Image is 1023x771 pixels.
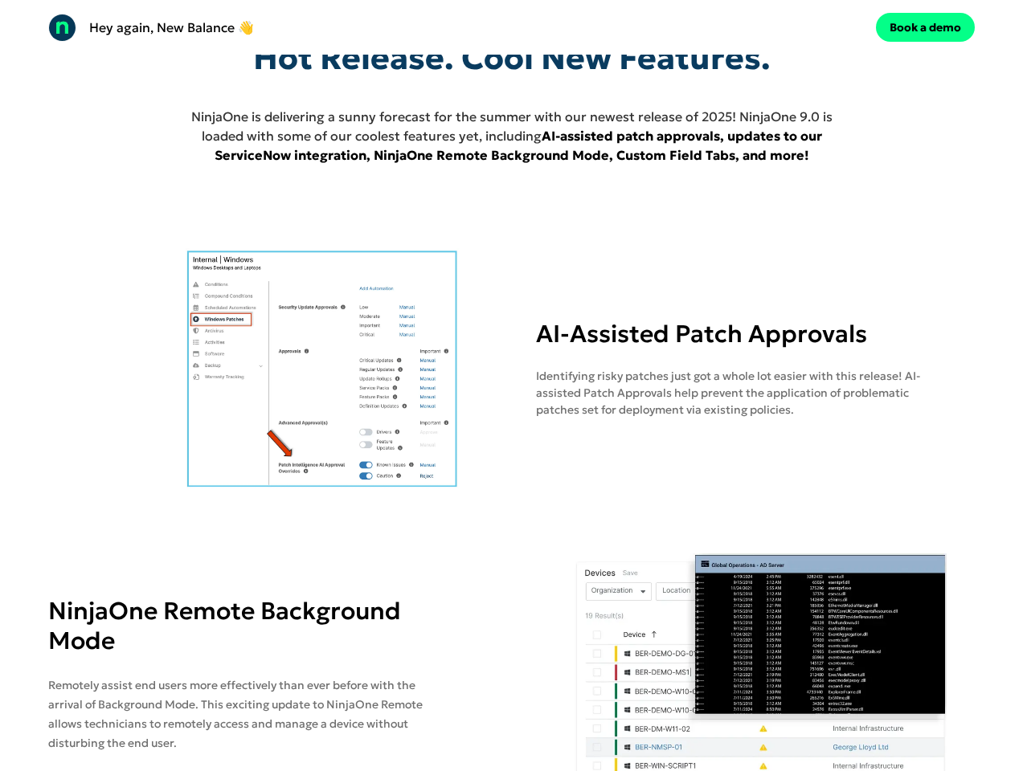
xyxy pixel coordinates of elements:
span: Remotely assist end users more effectively than ever before with the arrival of Background Mode. ... [48,678,423,750]
button: Book a demo [876,13,975,42]
span: Identifying risky patches just got a whole lot easier with this release! AI-assisted Patch Approv... [536,369,920,417]
p: NinjaOne Remote Background Mode [48,596,451,655]
p: Hey again, New Balance 👋 [89,18,254,37]
span: Hot Release. Cool New Features. [253,38,771,78]
p: AI-Assisted Patch Approvals [536,319,947,349]
span: NinjaOne is delivering a sunny forecast for the summer with our newest release of 2025! NinjaOne ... [191,108,833,144]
